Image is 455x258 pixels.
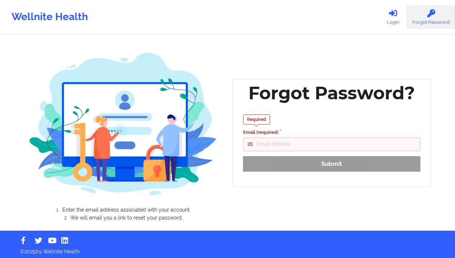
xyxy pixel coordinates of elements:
[36,214,217,221] li: We will email you a link to reset your password.
[243,137,420,151] input: Email address
[30,45,218,202] img: wellnite-forgot-password-hero_200.d80a7247.jpg
[407,5,455,29] a: Forgot Password
[15,243,440,255] p: © 2025 by Wellnite Health
[243,129,420,136] label: Email (required)
[379,5,407,29] a: Login
[243,114,270,125] div: Required
[36,207,217,214] li: Enter the email address associated with your account.
[248,82,415,104] div: Forgot Password?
